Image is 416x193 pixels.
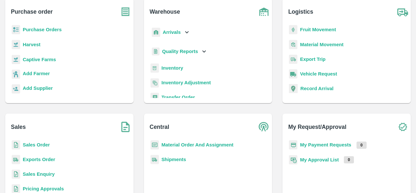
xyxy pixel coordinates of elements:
img: soSales [117,119,134,135]
b: Purchase order [11,7,53,16]
b: Arrivals [163,30,181,35]
a: Purchase Orders [23,27,62,32]
a: Vehicle Request [300,71,337,76]
a: Inventory Adjustment [162,80,211,85]
img: whArrival [152,28,160,37]
img: harvest [12,40,20,49]
b: Add Supplier [23,86,53,91]
img: fruit [289,25,297,34]
img: vehicle [289,69,297,79]
div: Quality Reports [150,45,208,58]
p: 0 [344,156,354,163]
b: Central [149,122,169,131]
a: Record Arrival [300,86,333,91]
p: 0 [357,142,367,149]
a: Sales Enquiry [23,172,55,177]
img: purchase [117,4,134,20]
div: Arrivals [150,25,191,40]
a: Exports Order [23,157,55,162]
img: farmer [12,70,20,79]
b: Sales [11,122,26,131]
img: harvest [12,55,20,64]
b: My Request/Approval [288,122,346,131]
a: My Payment Requests [300,142,351,147]
img: truck [395,4,411,20]
a: Add Supplier [23,85,53,93]
a: Harvest [23,42,40,47]
b: Add Farmer [23,71,50,76]
img: whTransfer [150,93,159,102]
img: delivery [289,55,297,64]
img: centralMaterial [150,140,159,150]
a: Inventory [162,65,183,71]
a: Material Movement [300,42,344,47]
a: Export Trip [300,57,325,62]
a: My Approval List [300,157,339,162]
b: Warehouse [149,7,180,16]
a: Material Order And Assignment [162,142,234,147]
img: sales [12,140,20,150]
img: qualityReport [152,48,160,56]
a: Transfer Order [162,95,195,100]
img: central [256,119,272,135]
img: recordArrival [289,84,298,93]
img: check [395,119,411,135]
img: warehouse [256,4,272,20]
a: Shipments [162,157,186,162]
img: whInventory [150,63,159,73]
a: Sales Order [23,142,50,147]
a: Captive Farms [23,57,56,62]
img: payment [289,140,297,150]
img: supplier [12,84,20,94]
img: sales [12,170,20,179]
img: shipments [150,155,159,164]
img: shipments [12,155,20,164]
b: Quality Reports [162,49,198,54]
a: Pricing Approvals [23,186,64,191]
a: Add Farmer [23,70,50,79]
img: approval [289,155,297,165]
img: material [289,40,297,49]
a: Fruit Movement [300,27,336,32]
b: Logistics [288,7,313,16]
img: reciept [12,25,20,34]
img: inventory [150,78,159,88]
